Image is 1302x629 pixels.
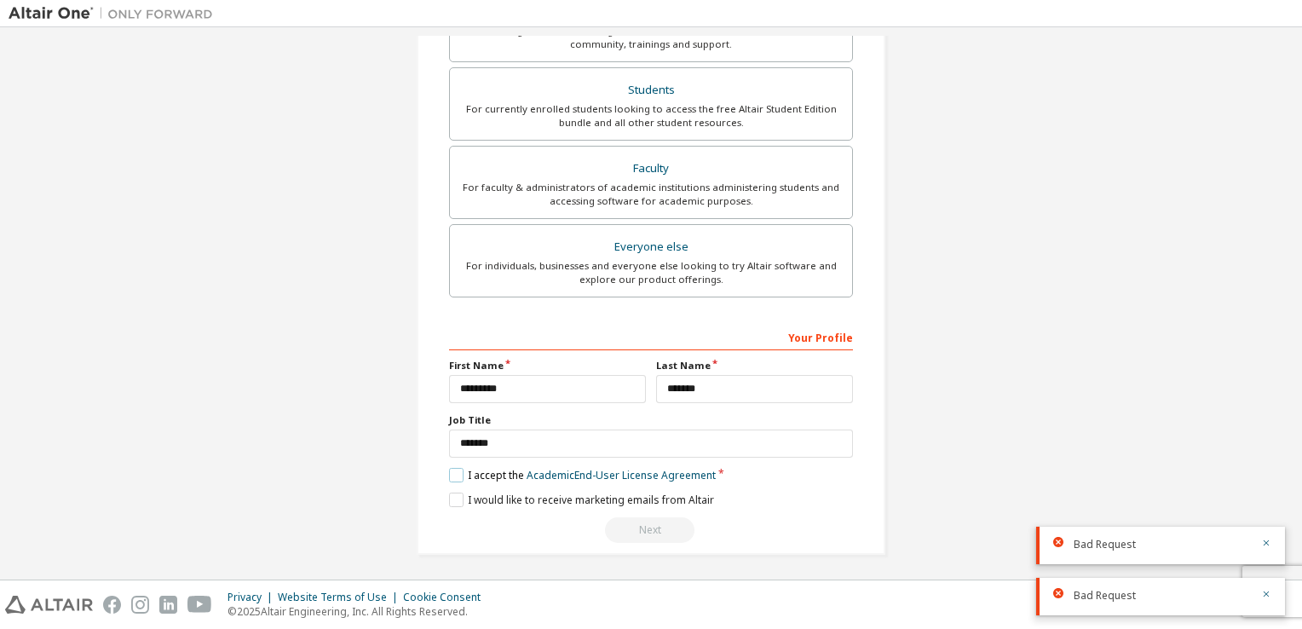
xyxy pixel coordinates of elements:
[1074,538,1136,551] span: Bad Request
[460,181,842,208] div: For faculty & administrators of academic institutions administering students and accessing softwa...
[460,259,842,286] div: For individuals, businesses and everyone else looking to try Altair software and explore our prod...
[228,604,491,619] p: © 2025 Altair Engineering, Inc. All Rights Reserved.
[9,5,222,22] img: Altair One
[460,102,842,130] div: For currently enrolled students looking to access the free Altair Student Edition bundle and all ...
[159,596,177,614] img: linkedin.svg
[449,413,853,427] label: Job Title
[187,596,212,614] img: youtube.svg
[460,235,842,259] div: Everyone else
[449,323,853,350] div: Your Profile
[278,591,403,604] div: Website Terms of Use
[1074,589,1136,603] span: Bad Request
[449,517,853,543] div: Read and acccept EULA to continue
[403,591,491,604] div: Cookie Consent
[449,493,714,507] label: I would like to receive marketing emails from Altair
[5,596,93,614] img: altair_logo.svg
[460,78,842,102] div: Students
[460,24,842,51] div: For existing customers looking to access software downloads, HPC resources, community, trainings ...
[228,591,278,604] div: Privacy
[449,359,646,372] label: First Name
[449,468,716,482] label: I accept the
[460,157,842,181] div: Faculty
[103,596,121,614] img: facebook.svg
[131,596,149,614] img: instagram.svg
[527,468,716,482] a: Academic End-User License Agreement
[656,359,853,372] label: Last Name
